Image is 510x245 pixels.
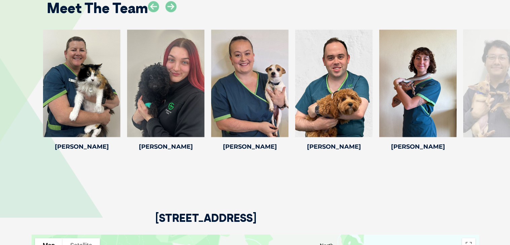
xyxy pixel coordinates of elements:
[379,144,457,150] h4: [PERSON_NAME]
[295,144,372,150] h4: [PERSON_NAME]
[43,144,120,150] h4: [PERSON_NAME]
[155,212,257,235] h2: [STREET_ADDRESS]
[127,144,204,150] h4: [PERSON_NAME]
[47,1,148,15] h2: Meet The Team
[211,144,288,150] h4: [PERSON_NAME]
